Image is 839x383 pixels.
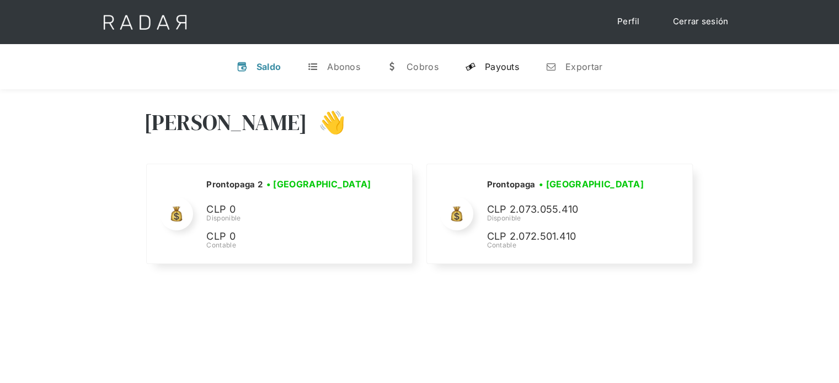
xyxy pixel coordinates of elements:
p: CLP 0 [206,229,372,245]
h3: • [GEOGRAPHIC_DATA] [266,177,371,191]
div: y [465,61,476,72]
h3: • [GEOGRAPHIC_DATA] [539,177,644,191]
div: Cobros [407,61,439,72]
a: Cerrar sesión [662,11,740,33]
div: Contable [206,240,375,250]
div: Saldo [256,61,281,72]
h3: 👋 [307,109,346,136]
div: Payouts [485,61,519,72]
div: Disponible [487,213,652,223]
p: CLP 2.073.055.410 [487,202,652,218]
div: t [307,61,318,72]
a: Perfil [606,11,651,33]
div: Contable [487,240,652,250]
h2: Prontopaga 2 [206,179,263,190]
h2: Prontopaga [487,179,535,190]
div: v [237,61,248,72]
p: CLP 2.072.501.410 [487,229,652,245]
div: n [546,61,557,72]
p: CLP 0 [206,202,372,218]
div: Exportar [565,61,602,72]
div: Disponible [206,213,375,223]
div: Abonos [327,61,360,72]
div: w [387,61,398,72]
h3: [PERSON_NAME] [144,109,308,136]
